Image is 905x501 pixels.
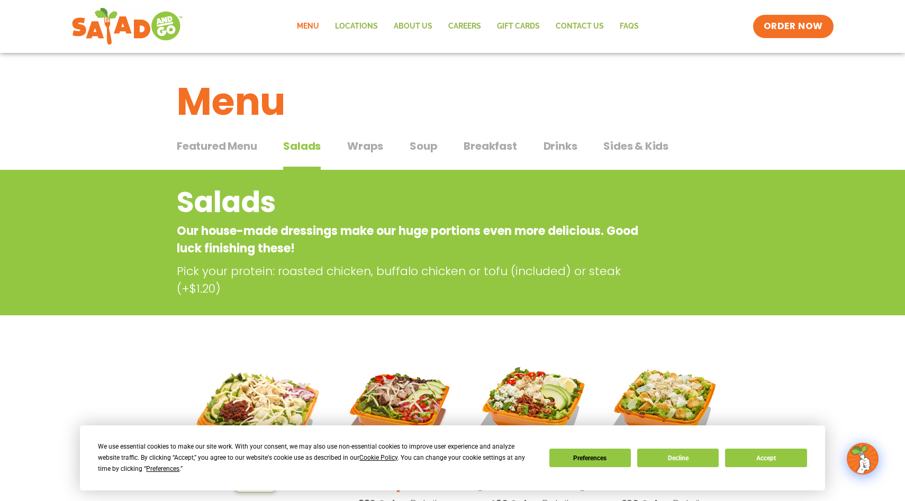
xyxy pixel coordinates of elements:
div: We use essential cookies to make our site work. With your consent, we may also use non-essential ... [98,441,536,475]
button: Decline [637,449,719,467]
h2: Salads [177,181,643,224]
span: Drinks [544,138,577,154]
img: Product photo for Cobb Salad [473,351,589,467]
span: Sides & Kids [603,138,668,154]
span: Breakfast [464,138,517,154]
button: Accept [725,449,807,467]
a: Menu [289,14,327,39]
span: ORDER NOW [764,20,823,33]
div: Tabbed content [177,134,728,170]
a: FAQs [612,14,647,39]
p: Pick your protein: roasted chicken, buffalo chicken or tofu (included) or steak (+$1.20) [177,262,648,297]
a: Locations [327,14,386,39]
img: Product photo for Caesar Salad [605,351,720,467]
a: Careers [440,14,489,39]
a: Contact Us [548,14,612,39]
span: Cookie Policy [359,454,397,461]
a: About Us [386,14,440,39]
img: Product photo for Tuscan Summer Salad [185,351,326,493]
nav: Menu [289,14,647,39]
span: Salads [283,138,321,154]
span: Featured Menu [177,138,257,154]
button: Preferences [549,449,631,467]
a: GIFT CARDS [489,14,548,39]
span: Wraps [347,138,383,154]
img: new-SAG-logo-768×292 [71,5,183,48]
h1: Menu [177,73,728,130]
span: Soup [410,138,437,154]
img: wpChatIcon [848,444,877,473]
a: ORDER NOW [753,15,834,38]
span: Preferences [146,465,179,472]
img: Product photo for Fajita Salad [342,351,457,467]
p: Our house-made dressings make our huge portions even more delicious. Good luck finishing these! [177,222,643,257]
div: Cookie Consent Prompt [80,425,825,490]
